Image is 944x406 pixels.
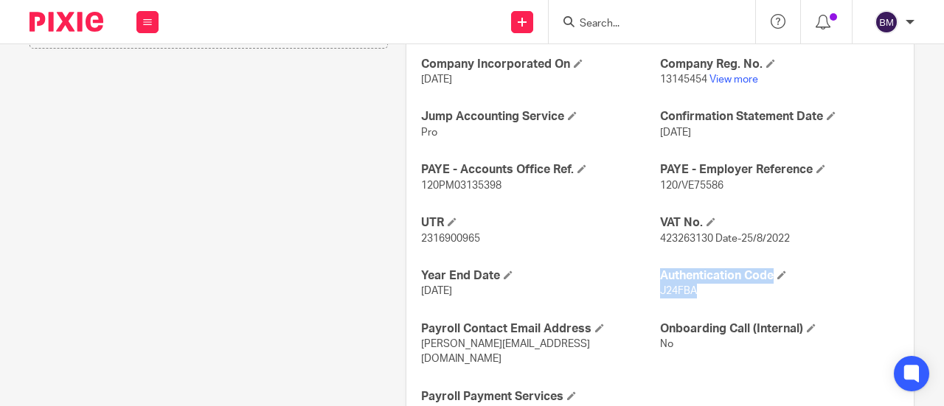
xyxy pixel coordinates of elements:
[421,321,660,337] h4: Payroll Contact Email Address
[421,268,660,284] h4: Year End Date
[29,12,103,32] img: Pixie
[421,234,480,244] span: 2316900965
[875,10,898,34] img: svg%3E
[421,339,590,364] span: [PERSON_NAME][EMAIL_ADDRESS][DOMAIN_NAME]
[421,286,452,296] span: [DATE]
[709,74,758,85] a: View more
[660,215,899,231] h4: VAT No.
[421,181,502,191] span: 120PM03135398
[578,18,711,31] input: Search
[660,127,691,138] span: [DATE]
[421,127,437,138] span: Pro
[421,389,660,405] h4: Payroll Payment Services
[421,109,660,125] h4: Jump Accounting Service
[660,268,899,284] h4: Authentication Code
[660,321,899,337] h4: Onboarding Call (Internal)
[421,215,660,231] h4: UTR
[660,234,790,244] span: 423263130 Date-25/8/2022
[660,74,707,85] span: 13145454
[421,162,660,178] h4: PAYE - Accounts Office Ref.
[421,57,660,72] h4: Company Incorporated On
[660,339,673,349] span: No
[660,162,899,178] h4: PAYE - Employer Reference
[660,109,899,125] h4: Confirmation Statement Date
[660,181,723,191] span: 120/VE75586
[421,74,452,85] span: [DATE]
[660,57,899,72] h4: Company Reg. No.
[660,286,697,296] span: J24FBA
